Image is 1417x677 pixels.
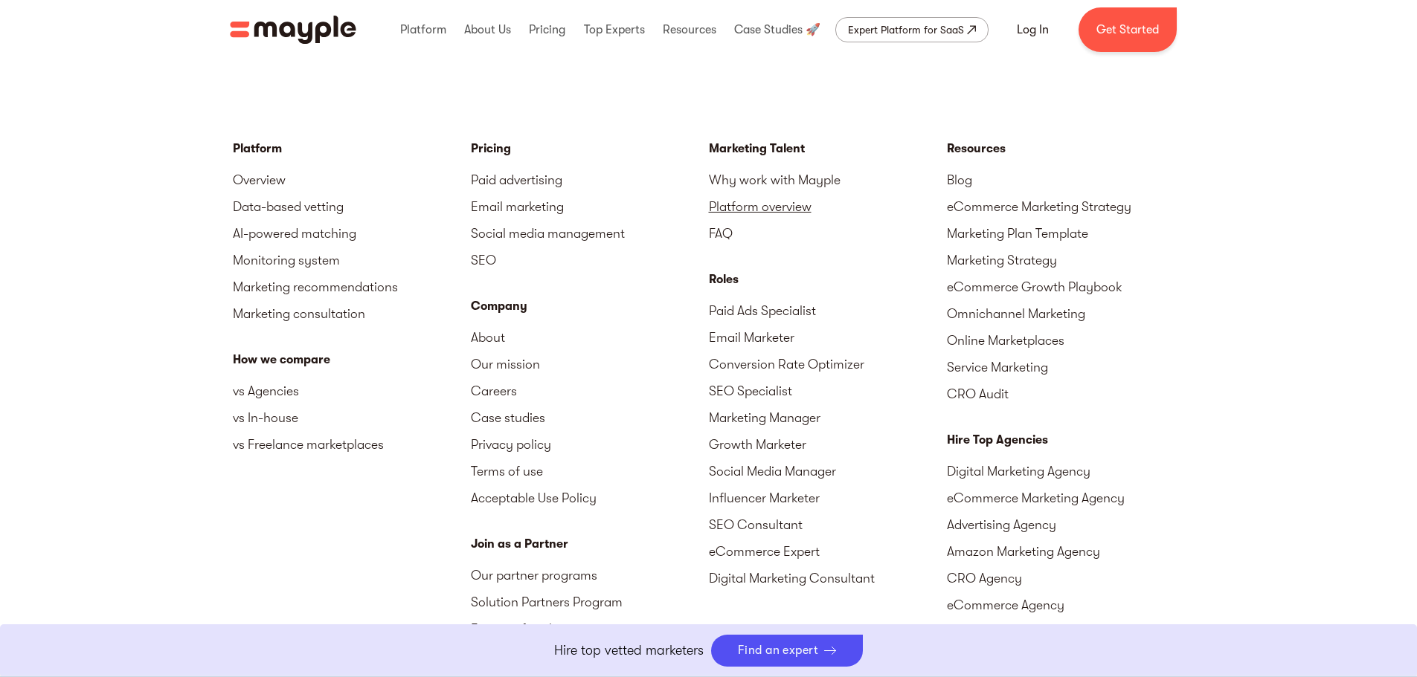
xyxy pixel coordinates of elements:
a: Omnichannel Marketing [947,300,1185,327]
a: CRO Audit [947,380,1185,407]
a: Get Started [1079,7,1177,52]
a: Advertising Agency [947,511,1185,538]
img: Mayple logo [230,16,356,44]
a: vs Freelance marketplaces [233,431,471,458]
a: Privacy policy [471,431,709,458]
a: Marketing Plan Template [947,220,1185,247]
a: Why work with Mayple [709,166,947,193]
a: Platform overview [709,193,947,220]
a: eCommerce Growth Playbook [947,273,1185,300]
div: Platform [233,140,471,158]
a: Terms of use [471,458,709,485]
a: Paid advertising [471,166,709,193]
a: Log In [999,12,1067,48]
a: Service Marketing [947,354,1185,380]
a: Influencer Marketer [709,485,947,511]
a: SEO Consultant [709,511,947,538]
div: Pricing [525,6,569,54]
a: Solution Partners Program [471,589,709,615]
a: About [471,324,709,351]
div: Expert Platform for SaaS [848,21,964,39]
a: Overview [233,166,471,193]
div: Top Experts [580,6,649,54]
div: Resources [659,6,720,54]
a: Email marketing [471,193,709,220]
a: Digital Marketing Agency [947,458,1185,485]
a: Social media management [471,220,709,247]
a: Expert referral program [471,615,709,642]
a: Marketing Strategy [947,247,1185,273]
a: Email Marketer [709,324,947,351]
div: Marketing Talent [709,140,947,158]
a: Marketing consultation [233,300,471,327]
a: Marketing Manager [709,404,947,431]
a: Careers [471,378,709,404]
a: FAQ [709,220,947,247]
a: Online Marketplaces [947,327,1185,354]
a: Acceptable Use Policy [471,485,709,511]
a: Expert Platform for SaaS [835,17,989,42]
iframe: Chat Widget [1343,606,1417,677]
div: How we compare [233,351,471,369]
a: eCommerce Marketing Agency [947,485,1185,511]
a: vs Agencies [233,378,471,404]
a: vs In-house [233,404,471,431]
div: Resources [947,140,1185,158]
a: Case studies [471,404,709,431]
a: SEO Specialist [709,378,947,404]
a: Growth Marketer [709,431,947,458]
a: eCommerce Marketing Strategy [947,193,1185,220]
a: SEO [471,247,709,273]
div: Platform [396,6,450,54]
a: Digital Marketing Consultant [709,565,947,592]
a: Data-based vetting [233,193,471,220]
div: Roles [709,271,947,288]
div: Company [471,297,709,315]
a: eCommerce Expert [709,538,947,565]
a: Marketing recommendations [233,273,471,300]
a: Social Media Manager [709,458,947,485]
a: eCommerce SEO Agencies [947,618,1185,645]
a: Conversion Rate Optimizer [709,351,947,378]
a: Our mission [471,351,709,378]
a: Monitoring system [233,247,471,273]
a: eCommerce Agency [947,592,1185,618]
a: AI-powered matching [233,220,471,247]
a: Pricing [471,140,709,158]
a: Amazon Marketing Agency [947,538,1185,565]
div: Hire Top Agencies [947,431,1185,449]
a: CRO Agency [947,565,1185,592]
a: Our partner programs [471,562,709,589]
div: Join as a Partner [471,535,709,553]
div: About Us [460,6,515,54]
a: home [230,16,356,44]
a: Blog [947,166,1185,193]
a: Paid Ads Specialist [709,297,947,324]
